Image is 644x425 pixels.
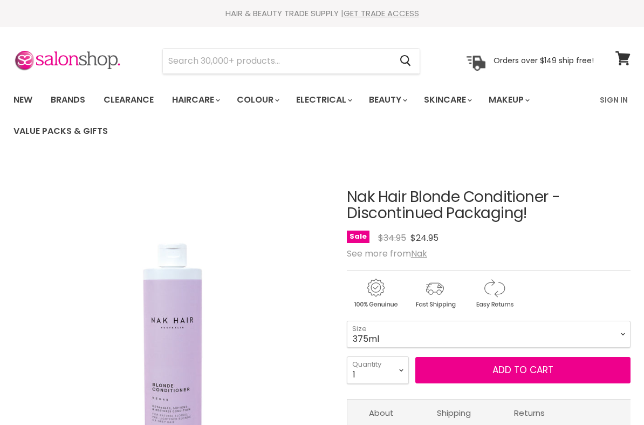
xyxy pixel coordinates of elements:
img: genuine.gif [347,277,404,310]
a: Haircare [164,89,227,111]
a: Electrical [288,89,359,111]
select: Quantity [347,356,409,383]
span: Add to cart [492,363,553,376]
img: shipping.gif [406,277,463,310]
a: Clearance [95,89,162,111]
a: Skincare [416,89,478,111]
a: GET TRADE ACCESS [344,8,419,19]
span: Sale [347,231,369,243]
form: Product [162,48,420,74]
p: Orders over $149 ship free! [494,56,594,65]
span: $34.95 [378,232,406,244]
a: Value Packs & Gifts [5,120,116,143]
a: Sign In [593,89,634,111]
h1: Nak Hair Blonde Conditioner - Discontinued Packaging! [347,189,631,222]
img: returns.gif [465,277,523,310]
button: Add to cart [415,357,631,384]
a: Brands [43,89,93,111]
input: Search [163,49,391,73]
a: Beauty [361,89,414,111]
ul: Main menu [5,84,593,147]
button: Search [391,49,420,73]
span: $24.95 [410,232,439,244]
span: See more from [347,247,427,260]
a: Makeup [481,89,536,111]
a: Colour [229,89,286,111]
a: Nak [411,247,427,260]
a: New [5,89,40,111]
